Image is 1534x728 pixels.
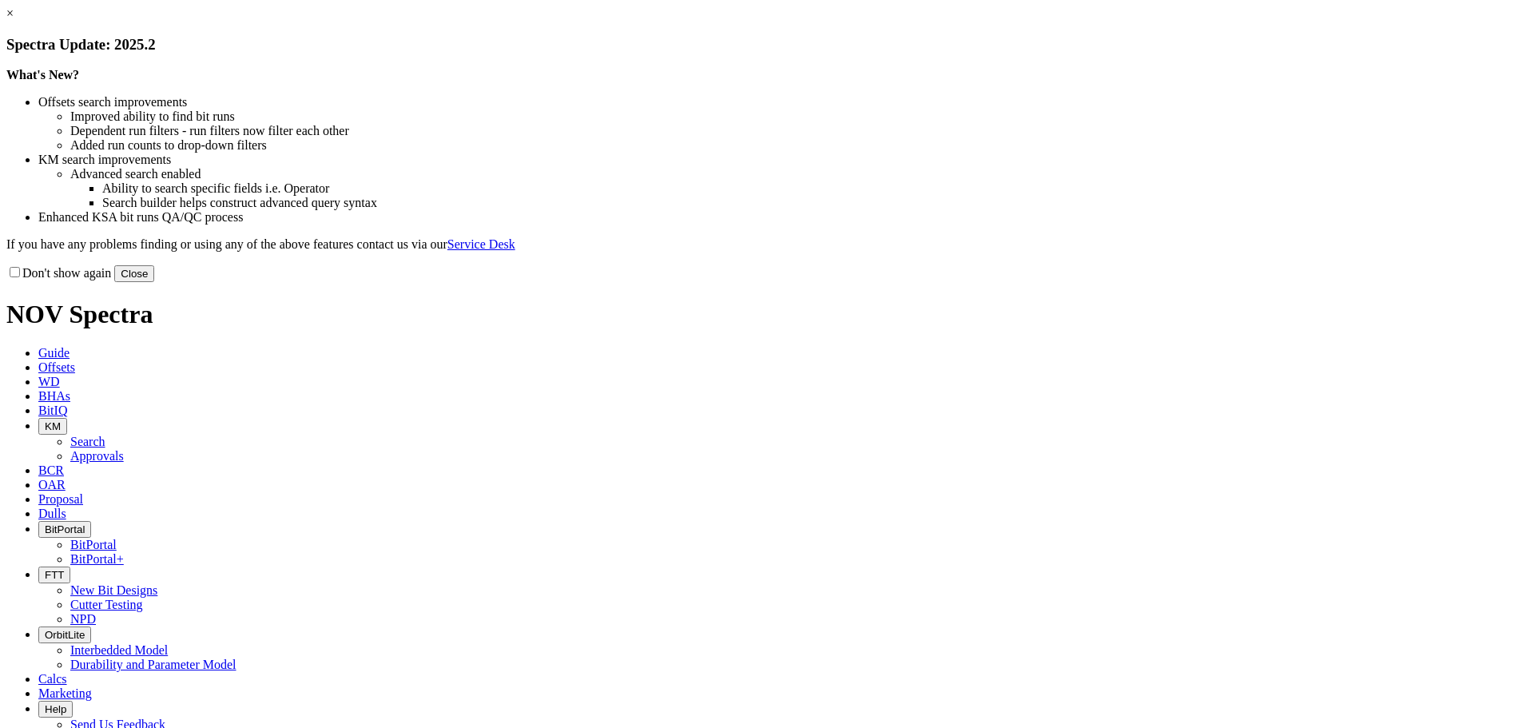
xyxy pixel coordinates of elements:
span: WD [38,375,60,388]
a: Durability and Parameter Model [70,658,236,671]
span: Marketing [38,686,92,700]
span: Help [45,703,66,715]
input: Don't show again [10,267,20,277]
span: BCR [38,463,64,477]
li: Added run counts to drop-down filters [70,138,1528,153]
strong: What's New? [6,68,79,82]
span: KM [45,420,61,432]
li: KM search improvements [38,153,1528,167]
span: OrbitLite [45,629,85,641]
span: OAR [38,478,66,491]
span: Proposal [38,492,83,506]
a: New Bit Designs [70,583,157,597]
a: × [6,6,14,20]
li: Dependent run filters - run filters now filter each other [70,124,1528,138]
span: Dulls [38,507,66,520]
li: Improved ability to find bit runs [70,109,1528,124]
h1: NOV Spectra [6,300,1528,329]
a: NPD [70,612,96,626]
li: Search builder helps construct advanced query syntax [102,196,1528,210]
a: Cutter Testing [70,598,143,611]
label: Don't show again [6,266,111,280]
a: Approvals [70,449,124,463]
li: Advanced search enabled [70,167,1528,181]
span: Calcs [38,672,67,686]
button: Close [114,265,154,282]
p: If you have any problems finding or using any of the above features contact us via our [6,237,1528,252]
span: FTT [45,569,64,581]
a: BitPortal+ [70,552,124,566]
a: BitPortal [70,538,117,551]
a: Search [70,435,105,448]
a: Service Desk [447,237,515,251]
a: Interbedded Model [70,643,168,657]
span: BitIQ [38,404,67,417]
span: Guide [38,346,70,360]
h3: Spectra Update: 2025.2 [6,36,1528,54]
li: Enhanced KSA bit runs QA/QC process [38,210,1528,225]
li: Ability to search specific fields i.e. Operator [102,181,1528,196]
li: Offsets search improvements [38,95,1528,109]
span: BHAs [38,389,70,403]
span: Offsets [38,360,75,374]
span: BitPortal [45,523,85,535]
